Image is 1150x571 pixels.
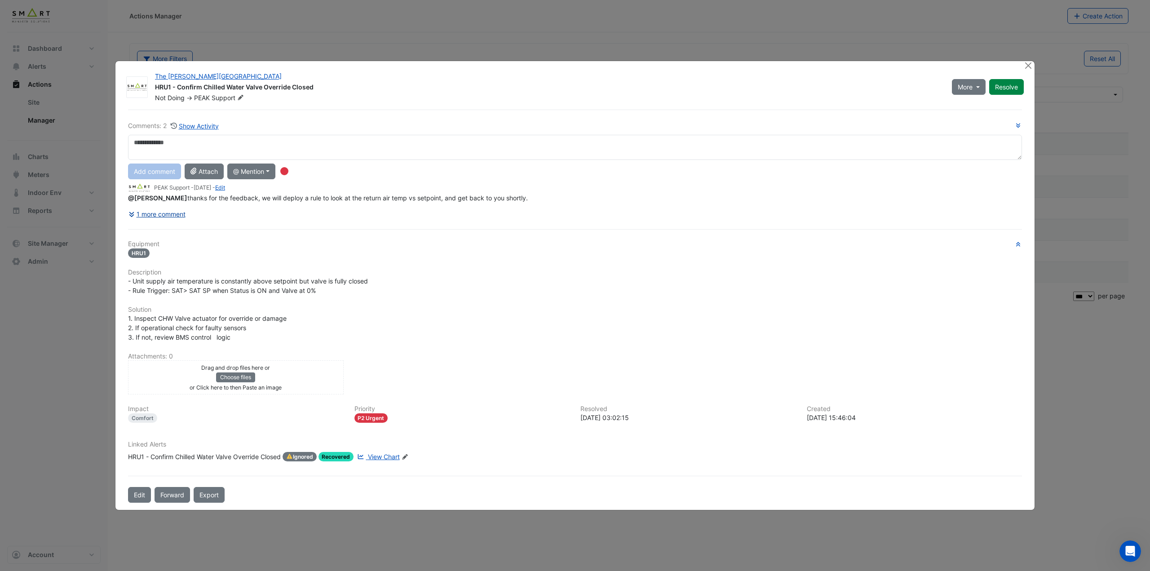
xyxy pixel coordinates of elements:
[807,405,1022,413] h6: Created
[580,413,796,422] div: [DATE] 03:02:15
[128,441,1022,448] h6: Linked Alerts
[128,452,281,462] div: HRU1 - Confirm Chilled Water Valve Override Closed
[128,353,1022,360] h6: Attachments: 0
[216,372,255,382] button: Choose files
[155,72,282,80] a: The [PERSON_NAME][GEOGRAPHIC_DATA]
[186,94,192,102] span: ->
[127,83,147,92] img: Smart Managed Solutions
[128,248,150,258] span: HRU1
[194,184,211,191] span: 2025-09-23 03:02:02
[128,194,187,202] span: moliveira@smartmanagedsolutions.com [Smart Managed Solutions]
[190,384,282,391] small: or Click here to then Paste an image
[952,79,986,95] button: More
[354,405,570,413] h6: Priority
[154,184,225,192] small: PEAK Support - -
[128,413,157,423] div: Comfort
[155,83,941,93] div: HRU1 - Confirm Chilled Water Valve Override Closed
[194,94,210,102] span: PEAK
[201,364,270,371] small: Drag and drop files here or
[155,94,185,102] span: Not Doing
[212,93,246,102] span: Support
[185,164,224,179] button: Attach
[128,183,150,193] img: Smart Managed Solutions
[280,167,288,175] div: Tooltip anchor
[128,121,219,131] div: Comments: 2
[128,314,287,341] span: 1. Inspect CHW Valve actuator for override or damage 2. If operational check for faulty sensors 3...
[1119,540,1141,562] iframe: Intercom live chat
[215,184,225,191] a: Edit
[155,487,190,503] button: Forward
[170,121,219,131] button: Show Activity
[128,306,1022,314] h6: Solution
[128,194,528,202] span: thanks for the feedback, we will deploy a rule to look at the return air temp vs setpoint, and ge...
[318,452,354,461] span: Recovered
[283,452,317,462] span: Ignored
[368,453,400,460] span: View Chart
[194,487,225,503] a: Export
[128,487,151,503] button: Edit
[580,405,796,413] h6: Resolved
[807,413,1022,422] div: [DATE] 15:46:04
[1023,61,1033,71] button: Close
[958,82,973,92] span: More
[128,240,1022,248] h6: Equipment
[989,79,1024,95] button: Resolve
[227,164,275,179] button: @ Mention
[128,405,344,413] h6: Impact
[128,277,368,294] span: - Unit supply air temperature is constantly above setpoint but valve is fully closed - Rule Trigg...
[402,454,408,460] fa-icon: Edit Linked Alerts
[128,269,1022,276] h6: Description
[354,413,388,423] div: P2 Urgent
[355,452,399,462] a: View Chart
[128,206,186,222] button: 1 more comment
